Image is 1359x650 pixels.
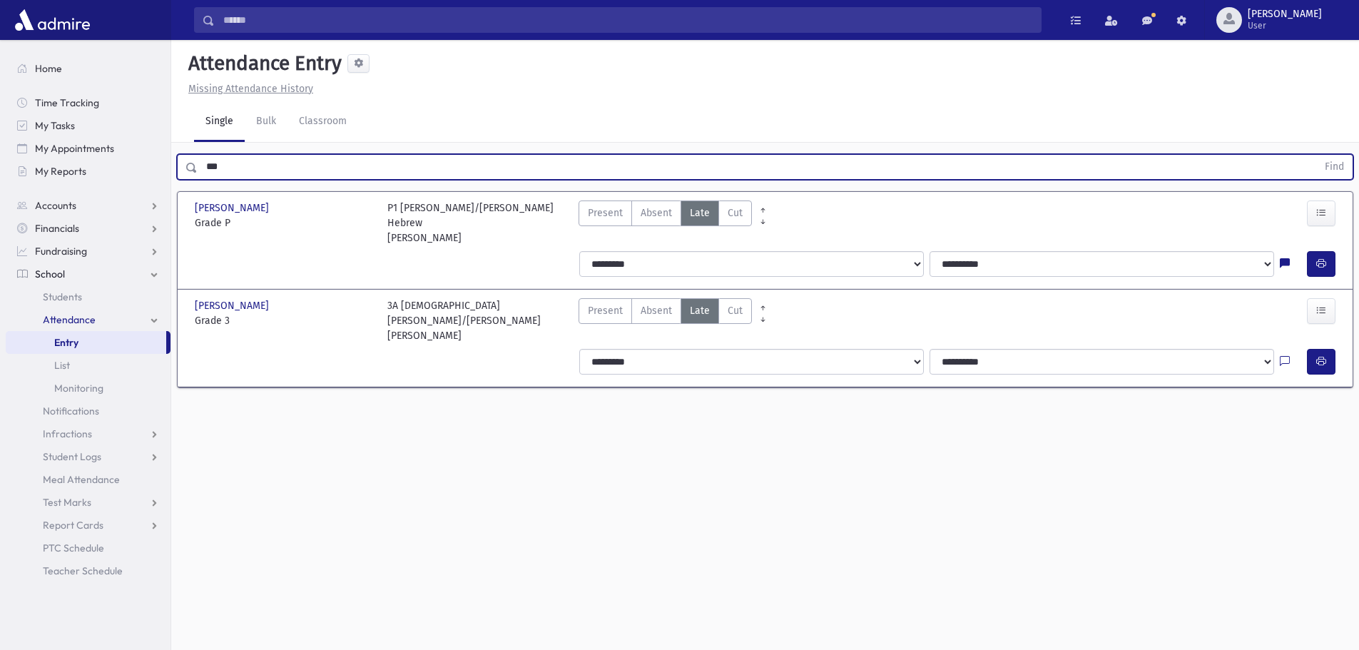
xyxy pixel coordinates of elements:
[6,354,170,377] a: List
[54,382,103,395] span: Monitoring
[245,102,287,142] a: Bulk
[387,200,566,245] div: P1 [PERSON_NAME]/[PERSON_NAME] Hebrew [PERSON_NAME]
[579,200,752,245] div: AttTypes
[43,564,123,577] span: Teacher Schedule
[35,245,87,258] span: Fundraising
[690,205,710,220] span: Late
[641,303,672,318] span: Absent
[6,400,170,422] a: Notifications
[43,290,82,303] span: Students
[195,298,272,313] span: [PERSON_NAME]
[6,445,170,468] a: Student Logs
[6,559,170,582] a: Teacher Schedule
[195,313,373,328] span: Grade 3
[579,298,752,343] div: AttTypes
[183,83,313,95] a: Missing Attendance History
[43,313,96,326] span: Attendance
[54,359,70,372] span: List
[6,137,170,160] a: My Appointments
[6,377,170,400] a: Monitoring
[35,142,114,155] span: My Appointments
[6,194,170,217] a: Accounts
[43,427,92,440] span: Infractions
[43,496,91,509] span: Test Marks
[641,205,672,220] span: Absent
[6,240,170,263] a: Fundraising
[6,91,170,114] a: Time Tracking
[287,102,358,142] a: Classroom
[188,83,313,95] u: Missing Attendance History
[43,473,120,486] span: Meal Attendance
[6,514,170,537] a: Report Cards
[11,6,93,34] img: AdmirePro
[43,542,104,554] span: PTC Schedule
[6,114,170,137] a: My Tasks
[35,199,76,212] span: Accounts
[215,7,1041,33] input: Search
[54,336,78,349] span: Entry
[35,96,99,109] span: Time Tracking
[728,205,743,220] span: Cut
[588,205,623,220] span: Present
[35,62,62,75] span: Home
[35,222,79,235] span: Financials
[6,537,170,559] a: PTC Schedule
[728,303,743,318] span: Cut
[195,200,272,215] span: [PERSON_NAME]
[6,263,170,285] a: School
[6,491,170,514] a: Test Marks
[35,119,75,132] span: My Tasks
[43,519,103,532] span: Report Cards
[6,160,170,183] a: My Reports
[6,285,170,308] a: Students
[35,268,65,280] span: School
[1316,155,1353,179] button: Find
[194,102,245,142] a: Single
[6,57,170,80] a: Home
[6,331,166,354] a: Entry
[35,165,86,178] span: My Reports
[690,303,710,318] span: Late
[183,51,342,76] h5: Attendance Entry
[588,303,623,318] span: Present
[387,298,566,343] div: 3A [DEMOGRAPHIC_DATA][PERSON_NAME]/[PERSON_NAME] [PERSON_NAME]
[195,215,373,230] span: Grade P
[43,450,101,463] span: Student Logs
[1248,20,1322,31] span: User
[1248,9,1322,20] span: [PERSON_NAME]
[6,217,170,240] a: Financials
[43,405,99,417] span: Notifications
[6,422,170,445] a: Infractions
[6,468,170,491] a: Meal Attendance
[6,308,170,331] a: Attendance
